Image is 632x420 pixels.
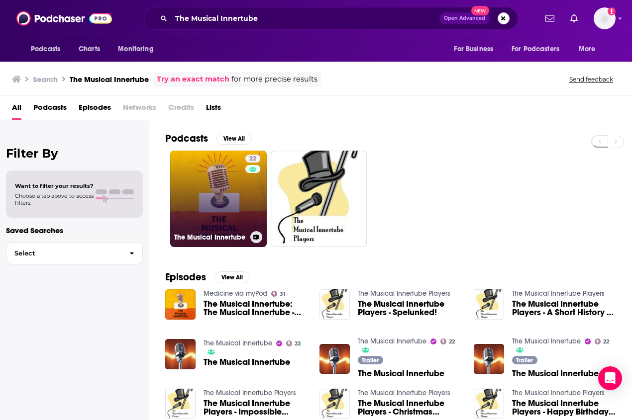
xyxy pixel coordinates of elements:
[16,9,112,28] a: Podchaser - Follow, Share and Rate Podcasts
[440,338,455,344] a: 22
[214,271,250,283] button: View All
[444,16,485,21] span: Open Advanced
[512,369,599,378] a: The Musical Innertube
[280,292,285,296] span: 31
[216,133,252,145] button: View All
[512,289,605,298] a: The Musical Innertube Players
[512,337,581,345] a: The Musical Innertube
[70,75,149,84] h3: The Musical Innertube
[6,250,121,256] span: Select
[206,99,221,120] a: Lists
[319,344,350,374] img: The Musical Innertube
[358,337,426,345] a: The Musical Innertube
[358,399,462,416] a: The Musical Innertube Players - Christmas Remembered
[204,289,267,298] a: Medicine via myPod
[579,42,596,56] span: More
[79,99,111,120] a: Episodes
[12,99,21,120] a: All
[165,389,196,419] img: The Musical Innertube Players - Impossible Jeopardy
[512,389,605,397] a: The Musical Innertube Players
[358,289,450,298] a: The Musical Innertube Players
[512,300,616,317] a: The Musical Innertube Players - A Short History of the Musical Innertube Players
[595,338,610,344] a: 22
[474,389,504,419] img: The Musical Innertube Players - Happy Birthday PBS!
[204,358,290,366] a: The Musical Innertube
[603,339,609,344] span: 22
[449,339,455,344] span: 22
[516,357,533,363] span: Trailer
[245,155,260,163] a: 22
[358,369,444,378] span: The Musical Innertube
[204,339,272,347] a: The Musical Innertube
[566,75,616,84] button: Send feedback
[474,344,504,374] img: The Musical Innertube
[174,233,246,242] h3: The Musical Innertube
[271,291,286,297] a: 31
[454,42,493,56] span: For Business
[594,7,616,29] button: Show profile menu
[541,10,558,27] a: Show notifications dropdown
[123,99,156,120] span: Networks
[594,7,616,29] span: Logged in as ebolden
[171,10,439,26] input: Search podcasts, credits, & more...
[358,389,450,397] a: The Musical Innertube Players
[362,357,379,363] span: Trailer
[33,99,67,120] a: Podcasts
[165,132,252,145] a: PodcastsView All
[165,271,206,283] h2: Episodes
[471,6,489,15] span: New
[319,389,350,419] a: The Musical Innertube Players - Christmas Remembered
[319,289,350,320] img: The Musical Innertube Players - Spelunked!
[295,341,301,346] span: 22
[15,182,94,189] span: Want to filter your results?
[165,289,196,320] img: The Musical Innertube: The Musical Innertube - Volume 2, Number 170 - Art Caplan's 2024-25 Medica...
[6,242,143,264] button: Select
[594,7,616,29] img: User Profile
[157,74,229,85] a: Try an exact match
[286,340,301,346] a: 22
[204,300,308,317] a: The Musical Innertube: The Musical Innertube - Volume 2, Number 170 - Art Caplan's 2024-25 Medica...
[6,226,143,235] p: Saved Searches
[566,10,582,27] a: Show notifications dropdown
[231,74,317,85] span: for more precise results
[204,389,296,397] a: The Musical Innertube Players
[512,42,559,56] span: For Podcasters
[358,300,462,317] span: The Musical Innertube Players - Spelunked!
[79,42,100,56] span: Charts
[165,132,208,145] h2: Podcasts
[204,399,308,416] a: The Musical Innertube Players - Impossible Jeopardy
[31,42,60,56] span: Podcasts
[72,40,106,59] a: Charts
[439,12,490,24] button: Open AdvancedNew
[447,40,506,59] button: open menu
[111,40,166,59] button: open menu
[474,289,504,320] img: The Musical Innertube Players - A Short History of the Musical Innertube Players
[168,99,194,120] span: Credits
[165,339,196,369] img: The Musical Innertube
[572,40,608,59] button: open menu
[505,40,574,59] button: open menu
[598,366,622,390] div: Open Intercom Messenger
[24,40,73,59] button: open menu
[165,271,250,283] a: EpisodesView All
[6,146,143,161] h2: Filter By
[144,7,518,30] div: Search podcasts, credits, & more...
[512,399,616,416] a: The Musical Innertube Players - Happy Birthday PBS!
[170,151,267,247] a: 22The Musical Innertube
